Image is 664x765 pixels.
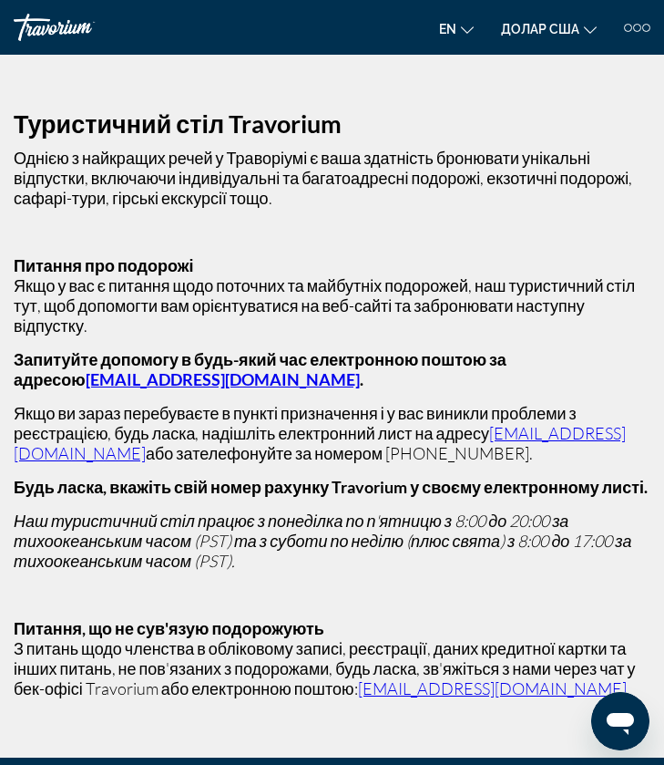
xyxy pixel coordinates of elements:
[14,255,194,275] strong: Питання про подорожі
[14,148,650,208] p: Однією з найкращих речей у Траворіумі є ваша здатність бронювати унікальні відпустки, включаючи і...
[14,14,150,41] a: Траворіум
[439,16,474,42] button: Змінити мову
[14,423,626,463] a: [EMAIL_ADDRESS][DOMAIN_NAME]
[86,369,360,389] a: [EMAIL_ADDRESS][DOMAIN_NAME]
[14,349,506,389] strong: Запитуйте допомогу в будь-який час електронною поштою за адресою .
[358,678,627,698] a: [EMAIL_ADDRESS][DOMAIN_NAME]
[591,692,649,750] iframe: Кнопка для запуску вікна повідомлень, розмова триває
[14,275,650,336] p: Якщо у вас є питання щодо поточних та майбутніх подорожей, наш туристичний стіл тут, щоб допомогт...
[14,477,648,497] b: Будь ласка, вкажіть свій номер рахунку Travorium у своєму електронному листі.
[14,114,650,134] h2: Туристичний стіл Travorium
[501,16,597,42] button: Змінити валюту
[501,22,579,36] span: Долар США
[14,511,632,571] em: Наш туристичний стіл працює з понеділка по п'ятницю з 8:00 до 20:00 за тихоокеанським часом (PST)...
[14,403,650,463] p: Якщо ви зараз перебуваєте в пункті призначення і у вас виникли проблеми з реєстрацією, будь ласка...
[439,22,456,36] span: EN
[14,638,650,698] p: З питань щодо членства в обліковому записі, реєстрації, даних кредитної картки та інших питань, н...
[14,618,324,638] strong: Питання, що не сув'язую подорожують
